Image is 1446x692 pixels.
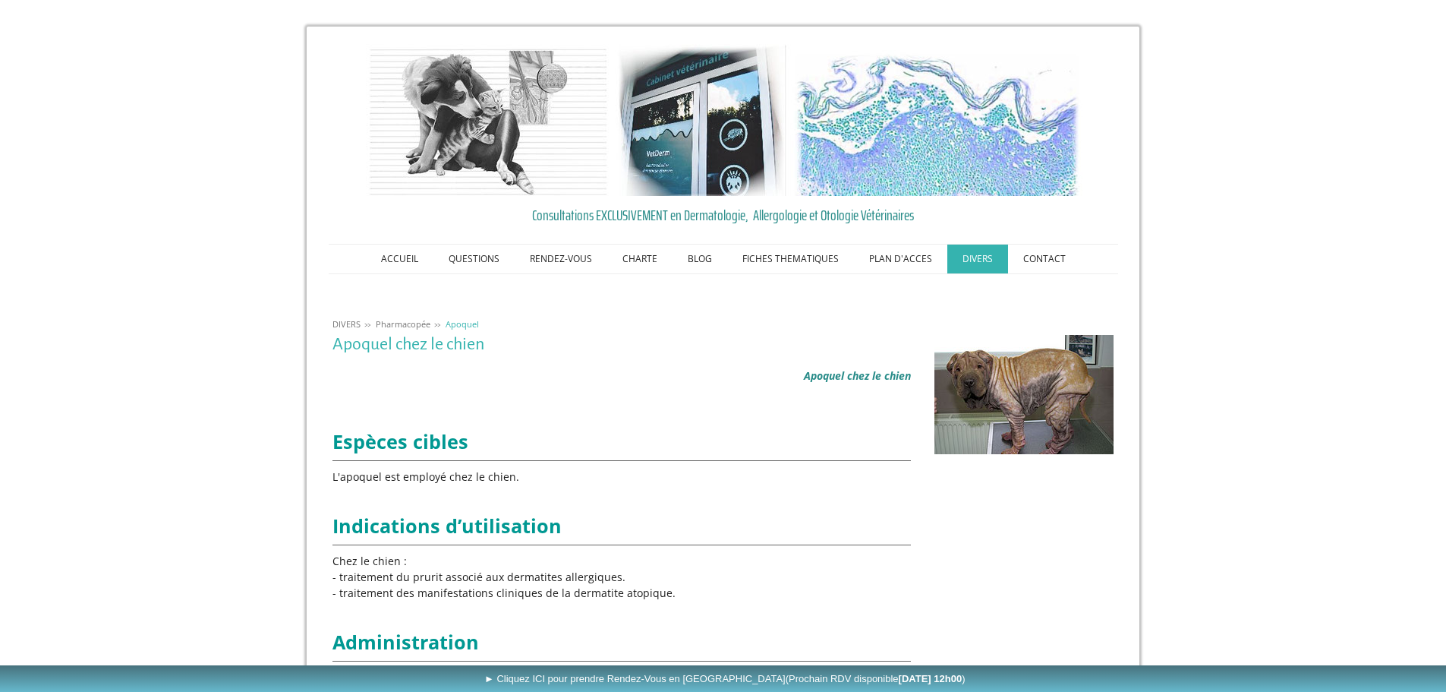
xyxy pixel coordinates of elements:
a: CONTACT [1008,245,1081,273]
h1: Apoquel chez le chien [332,335,912,354]
a: DIVERS [329,318,364,330]
span: ► Cliquez ICI pour prendre Rendez-Vous en [GEOGRAPHIC_DATA] [484,673,966,684]
h2: Indications d’utilisation [332,516,912,545]
a: RENDEZ-VOUS [515,245,607,273]
span: Apoquel [446,318,479,330]
a: FICHES THEMATIQUES [727,245,854,273]
h2: Espèces cibles [332,431,912,461]
a: Apoquel [442,318,483,330]
p: L'apoquel est employé chez le chien. [332,469,912,485]
a: ACCUEIL [366,245,433,273]
span: DIVERS [332,318,361,330]
a: BLOG [673,245,727,273]
span: Pharmacopée [376,318,430,330]
a: PLAN D'ACCES [854,245,947,273]
a: DIVERS [947,245,1008,273]
span: (Prochain RDV disponible ) [786,673,966,684]
b: [DATE] 12h00 [899,673,962,684]
a: CHARTE [607,245,673,273]
a: QUESTIONS [433,245,515,273]
h2: Administration [332,632,912,662]
p: - traitement des manifestations cliniques de la dermatite atopique. [332,585,912,601]
span: Apoquel chez le chien [804,368,911,383]
p: Chez le chien : [332,553,912,569]
a: Consultations EXCLUSIVEMENT en Dermatologie, Allergologie et Otologie Vétérinaires [332,204,1114,226]
p: - traitement du prurit associé aux dermatites allergiques. [332,569,912,585]
a: Pharmacopée [372,318,434,330]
